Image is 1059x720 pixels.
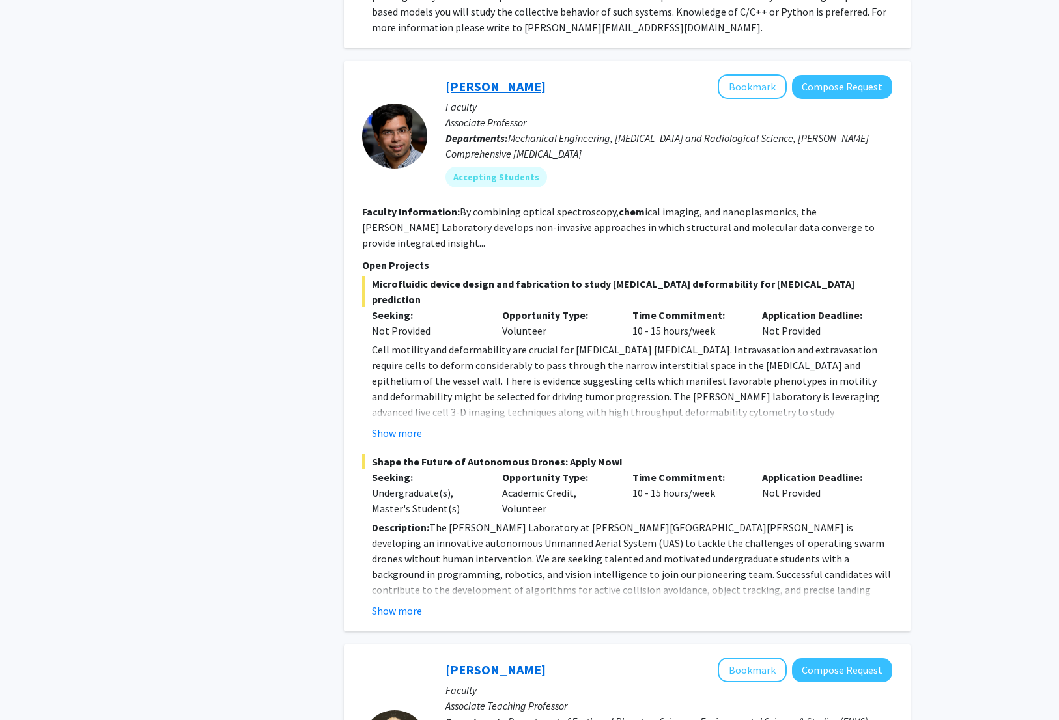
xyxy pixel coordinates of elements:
span: Microfluidic device design and fabrication to study [MEDICAL_DATA] deformability for [MEDICAL_DAT... [362,276,892,307]
p: Seeking: [372,469,483,485]
button: Add Ishan Barman to Bookmarks [718,74,787,99]
p: The [PERSON_NAME] Laboratory at [PERSON_NAME][GEOGRAPHIC_DATA][PERSON_NAME] is developing an inno... [372,519,892,613]
div: Not Provided [752,307,882,339]
p: Time Commitment: [632,469,743,485]
button: Compose Request to Ishan Barman [792,75,892,99]
div: Undergraduate(s), Master's Student(s) [372,485,483,516]
button: Show more [372,603,422,618]
p: Opportunity Type: [502,469,613,485]
p: Cell motility and deformability are crucial for [MEDICAL_DATA] [MEDICAL_DATA]. Intravasation and ... [372,342,892,436]
div: 10 - 15 hours/week [623,307,753,339]
mat-chip: Accepting Students [445,167,547,187]
button: Show more [372,425,422,441]
b: Departments: [445,132,508,145]
p: Associate Teaching Professor [445,698,892,713]
button: Compose Request to Jerry Burgess [792,658,892,682]
b: Faculty Information: [362,205,460,218]
div: Not Provided [752,469,882,516]
span: Shape the Future of Autonomous Drones: Apply Now! [362,454,892,469]
p: Faculty [445,682,892,698]
p: Associate Professor [445,115,892,130]
p: Opportunity Type: [502,307,613,323]
p: Open Projects [362,257,892,273]
strong: Description: [372,521,429,534]
div: Not Provided [372,323,483,339]
a: [PERSON_NAME] [445,78,546,94]
div: Academic Credit, Volunteer [492,469,623,516]
fg-read-more: By combining optical spectroscopy, ical imaging, and nanoplasmonics, the [PERSON_NAME] Laboratory... [362,205,875,249]
b: chem [619,205,645,218]
div: 10 - 15 hours/week [623,469,753,516]
iframe: Chat [10,661,55,710]
p: Faculty [445,99,892,115]
button: Add Jerry Burgess to Bookmarks [718,658,787,682]
p: Application Deadline: [762,307,873,323]
a: [PERSON_NAME] [445,661,546,678]
p: Seeking: [372,307,483,323]
div: Volunteer [492,307,623,339]
span: Mechanical Engineering, [MEDICAL_DATA] and Radiological Science, [PERSON_NAME] Comprehensive [MED... [445,132,869,160]
p: Time Commitment: [632,307,743,323]
p: Application Deadline: [762,469,873,485]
